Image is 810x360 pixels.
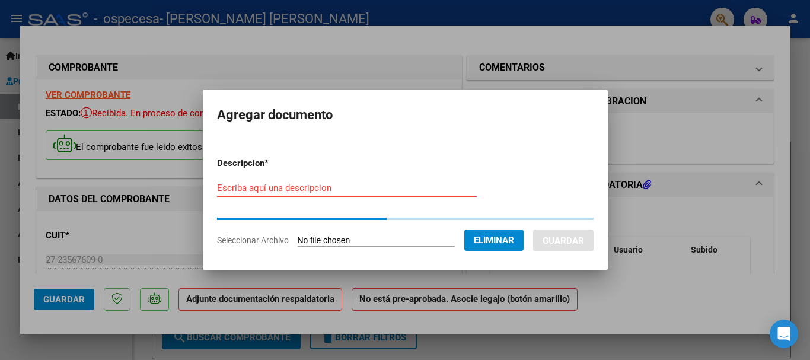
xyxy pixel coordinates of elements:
[217,157,330,170] p: Descripcion
[543,235,584,246] span: Guardar
[474,235,514,246] span: Eliminar
[217,104,594,126] h2: Agregar documento
[533,230,594,251] button: Guardar
[464,230,524,251] button: Eliminar
[217,235,289,245] span: Seleccionar Archivo
[770,320,798,348] div: Open Intercom Messenger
